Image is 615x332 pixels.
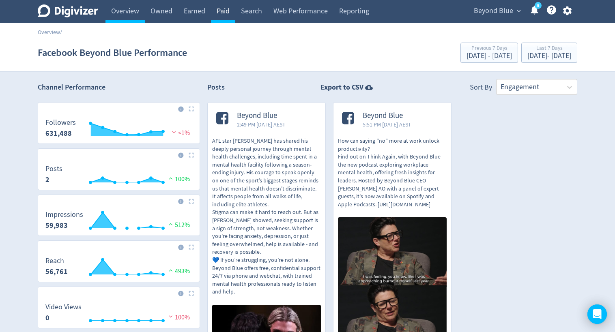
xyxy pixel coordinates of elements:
div: Open Intercom Messenger [587,304,607,324]
svg: Reach 56,761 [41,257,196,278]
img: Placeholder [189,152,194,158]
strong: Export to CSV [320,82,363,92]
svg: Followers 631,488 [41,119,196,140]
strong: 59,983 [45,221,68,230]
h2: Posts [207,82,225,95]
dt: Posts [45,164,62,173]
text: 5 [537,3,539,9]
p: How can saying "no" more at work unlock productivity? Find out on Think Again, with Beyond Blue -... [338,137,447,208]
button: Beyond Blue [471,4,523,17]
p: AFL star [PERSON_NAME] has shared his deeply personal journey through mental health challenges, i... [212,137,321,296]
span: 493% [167,267,190,275]
span: 2:49 PM [DATE] AEST [237,120,286,129]
h2: Channel Performance [38,82,200,92]
img: Placeholder [189,244,194,250]
img: positive-performance.svg [167,267,175,273]
img: positive-performance.svg [167,221,175,227]
a: 5 [535,2,542,9]
dt: Followers [45,118,76,127]
span: Beyond Blue [474,4,513,17]
a: Overview [38,28,60,36]
strong: 2 [45,175,49,184]
img: negative-performance.svg [170,129,178,135]
button: Previous 7 Days[DATE] - [DATE] [460,43,518,63]
svg: Impressions 59,983 [41,211,196,232]
dt: Video Views [45,302,82,312]
span: / [60,28,62,36]
strong: 0 [45,313,49,323]
dt: Impressions [45,210,83,219]
svg: Posts 2 [41,165,196,186]
img: Placeholder [189,106,194,111]
div: [DATE] - [DATE] [467,52,512,60]
img: positive-performance.svg [167,175,175,181]
div: Last 7 Days [527,45,571,52]
dt: Reach [45,256,68,266]
span: expand_more [515,7,523,15]
span: Beyond Blue [237,111,286,120]
span: 512% [167,221,190,229]
span: Beyond Blue [363,111,411,120]
span: 5:51 PM [DATE] AEST [363,120,411,129]
strong: 631,488 [45,129,72,138]
button: Last 7 Days[DATE]- [DATE] [521,43,577,63]
span: 100% [167,175,190,183]
img: Placeholder [189,199,194,204]
img: Placeholder [189,291,194,296]
strong: 56,761 [45,267,68,276]
h1: Facebook Beyond Blue Performance [38,40,187,66]
svg: Video Views 0 [41,303,196,325]
img: negative-performance.svg [167,313,175,319]
span: <1% [170,129,190,137]
div: Sort By [470,82,492,95]
div: [DATE] - [DATE] [527,52,571,60]
div: Previous 7 Days [467,45,512,52]
span: 100% [167,313,190,321]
